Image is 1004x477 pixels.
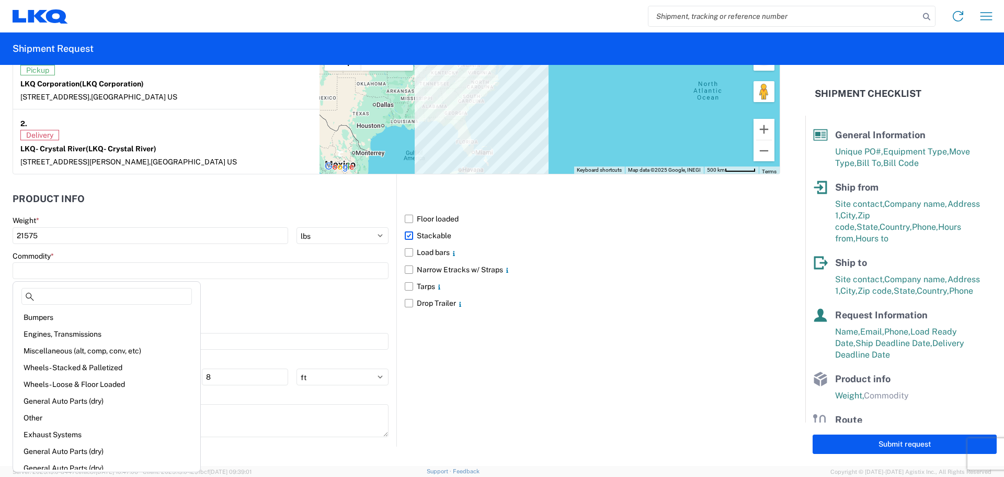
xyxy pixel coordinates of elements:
label: Floor loaded [405,210,780,227]
a: Feedback [453,468,480,474]
a: Support [427,468,453,474]
label: Load bars [405,244,780,261]
button: Map Scale: 500 km per 55 pixels [704,167,759,174]
span: Country, [917,286,949,296]
span: Bill Code [883,158,919,168]
span: 500 km [707,167,725,173]
a: Terms [762,169,777,174]
span: Copyright © [DATE]-[DATE] Agistix Inc., All Rights Reserved [830,467,991,476]
span: Server: 2025.19.0-d447cefac8f [13,469,138,475]
span: Weight, [835,391,864,401]
span: Phone, [912,222,938,232]
span: City, [840,286,858,296]
button: Zoom in [754,119,774,140]
span: Route [835,414,862,425]
label: Narrow Etracks w/ Straps [405,261,780,278]
span: Request Information [835,309,928,320]
div: Miscellaneous (alt, comp, conv, etc) [15,342,198,359]
span: [DATE] 09:39:01 [209,469,252,475]
span: Ship to [835,257,867,268]
label: Commodity [13,251,54,261]
span: Map data ©2025 Google, INEGI [628,167,701,173]
div: Wheels - Stacked & Palletized [15,359,198,376]
a: Open this area in Google Maps (opens a new window) [322,160,357,174]
span: City, [840,210,858,220]
span: Unique PO#, [835,147,883,157]
span: Equipment Type, [883,147,949,157]
strong: LKQ- Crystal River [20,145,156,153]
span: Hours to [855,234,888,243]
span: General Information [835,129,926,140]
div: General Auto Parts (dry) [15,443,198,460]
img: Google [322,160,357,174]
span: [DATE] 10:47:06 [96,469,138,475]
strong: 2. [20,117,27,130]
label: Weight [13,216,39,225]
span: Company name, [884,199,948,209]
div: Wheels - Loose & Floor Loaded [15,376,198,393]
span: State, [857,222,880,232]
span: Ship from [835,182,878,193]
span: Phone [949,286,973,296]
span: Bill To, [857,158,883,168]
label: Tarps [405,278,780,295]
span: Pickup [20,65,55,75]
div: Other [15,409,198,426]
div: General Auto Parts (dry) [15,393,198,409]
span: [GEOGRAPHIC_DATA] US [151,158,237,166]
strong: LKQ Corporation [20,80,144,88]
span: Country, [880,222,912,232]
span: Zip code, [858,286,894,296]
h2: Shipment Request [13,42,94,55]
span: (LKQ- Crystal River) [86,145,156,153]
span: State, [894,286,917,296]
span: Name, [835,327,860,337]
label: Stackable [405,227,780,244]
div: Bumpers [15,309,198,326]
span: Company name, [884,274,948,284]
h2: Product Info [13,194,85,204]
span: Ship Deadline Date, [855,338,932,348]
div: General Auto Parts (dry) [15,460,198,476]
span: Delivery [20,130,59,140]
span: Site contact, [835,199,884,209]
div: Exhaust Systems [15,426,198,443]
span: (LKQ Corporation) [79,80,144,88]
span: [GEOGRAPHIC_DATA] US [91,93,177,101]
h2: Shipment Checklist [815,87,921,100]
button: Zoom out [754,140,774,161]
span: Site contact, [835,274,884,284]
span: Commodity [864,391,909,401]
button: Drag Pegman onto the map to open Street View [754,81,774,102]
span: Client: 2025.19.0-129fbcf [143,469,252,475]
span: Product info [835,373,891,384]
input: H [202,369,288,385]
span: Phone, [884,327,910,337]
input: Shipment, tracking or reference number [648,6,919,26]
span: [STREET_ADDRESS][PERSON_NAME], [20,158,151,166]
span: [STREET_ADDRESS], [20,93,91,101]
label: Drop Trailer [405,295,780,312]
button: Submit request [813,435,997,454]
div: Engines, Transmissions [15,326,198,342]
span: Email, [860,327,884,337]
button: Keyboard shortcuts [577,167,622,174]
